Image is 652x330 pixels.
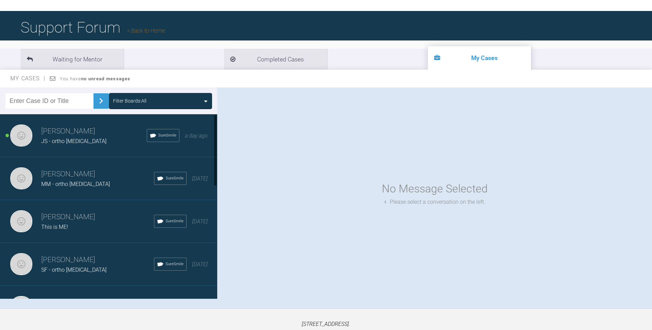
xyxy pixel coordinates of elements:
[428,46,531,70] li: My Cases
[41,211,154,223] h3: [PERSON_NAME]
[10,75,46,82] span: My Cases
[158,132,176,139] span: SureSmile
[41,168,154,180] h3: [PERSON_NAME]
[81,76,130,81] strong: no unread messages
[10,210,32,232] img: Gordon Campbell
[192,261,208,268] span: [DATE]
[21,49,124,70] li: Waiting for Mentor
[41,254,154,266] h3: [PERSON_NAME]
[41,138,107,144] span: JS - ortho [MEDICAL_DATA]
[10,167,32,189] img: Gordon Campbell
[382,180,488,198] div: No Message Selected
[10,296,32,318] img: Gordon Campbell
[41,224,68,230] span: This is ME!
[127,27,165,34] a: Back to Home
[113,97,146,105] div: Filter Boards: All
[185,132,208,139] span: a day ago
[5,93,93,109] input: Enter Case ID or Title
[41,297,154,309] h3: [PERSON_NAME]
[224,49,327,70] li: Completed Cases
[41,126,147,137] h3: [PERSON_NAME]
[60,76,130,81] span: You have
[10,125,32,146] img: Gordon Campbell
[166,261,184,267] span: SureSmile
[10,253,32,275] img: Gordon Campbell
[192,218,208,225] span: [DATE]
[192,175,208,182] span: [DATE]
[21,15,165,39] h1: Support Forum
[41,181,110,187] span: MM - ortho [MEDICAL_DATA]
[166,218,184,224] span: SureSmile
[96,95,107,106] img: chevronRight.28bd32b0.svg
[41,267,107,273] span: SF - ortho [MEDICAL_DATA]
[166,175,184,181] span: SureSmile
[384,198,485,207] div: Please select a conversation on the left.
